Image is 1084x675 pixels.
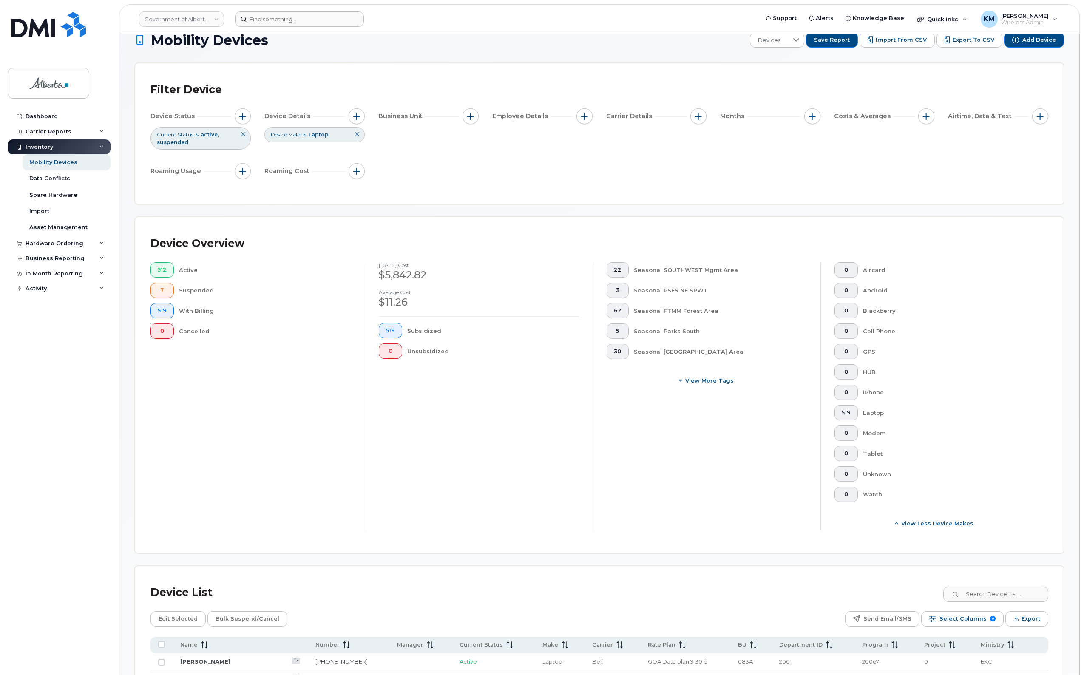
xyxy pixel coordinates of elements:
[720,112,747,121] span: Months
[150,262,174,278] button: 512
[460,658,477,665] span: Active
[607,303,629,318] button: 62
[271,131,301,138] span: Device Make
[195,131,199,138] span: is
[863,344,1035,359] div: GPS
[876,36,927,44] span: Import from CSV
[921,611,1004,627] button: Select Columns 9
[862,658,879,665] span: 20067
[814,36,850,44] span: Save Report
[842,491,851,498] span: 0
[927,16,958,23] span: Quicklinks
[943,587,1048,602] input: Search Device List ...
[862,641,888,649] span: Program
[863,303,1035,318] div: Blackberry
[158,267,167,273] span: 512
[592,658,603,665] span: Bell
[606,112,655,121] span: Carrier Details
[924,658,928,665] span: 0
[842,471,851,477] span: 0
[386,327,395,334] span: 519
[592,641,613,649] span: Carrier
[863,425,1035,441] div: Modem
[157,131,193,138] span: Current Status
[948,112,1014,121] span: Airtime, Data & Text
[975,11,1064,28] div: Kay Mah
[842,307,851,314] span: 0
[834,262,858,278] button: 0
[150,611,206,627] button: Edit Selected
[315,658,368,665] a: [PHONE_NUMBER]
[460,641,503,649] span: Current Status
[842,450,851,457] span: 0
[207,611,287,627] button: Bulk Suspend/Cancel
[901,519,973,528] span: View Less Device Makes
[648,641,675,649] span: Rate Plan
[614,328,621,335] span: 5
[607,344,629,359] button: 30
[834,323,858,339] button: 0
[853,14,904,23] span: Knowledge Base
[150,323,174,339] button: 0
[834,516,1035,531] button: View Less Device Makes
[634,283,807,298] div: Seasonal PSES NE SPWT
[834,364,858,380] button: 0
[834,425,858,441] button: 0
[834,112,893,121] span: Costs & Averages
[936,32,1002,48] button: Export to CSV
[1022,613,1040,625] span: Export
[151,33,268,48] span: Mobility Devices
[492,112,551,121] span: Employee Details
[397,641,423,649] span: Manager
[292,658,300,664] a: View Last Bill
[379,295,579,309] div: $11.26
[803,10,840,27] a: Alerts
[863,364,1035,380] div: HUB
[773,14,797,23] span: Support
[150,79,222,101] div: Filter Device
[634,323,807,339] div: Seasonal Parks South
[264,112,313,121] span: Device Details
[379,323,402,338] button: 519
[863,613,911,625] span: Send Email/SMS
[379,343,402,359] button: 0
[863,466,1035,482] div: Unknown
[860,32,935,48] button: Import from CSV
[738,641,746,649] span: BU
[407,343,579,359] div: Unsubsidized
[1001,19,1049,26] span: Wireless Admin
[863,323,1035,339] div: Cell Phone
[150,581,213,604] div: Device List
[840,10,910,27] a: Knowledge Base
[315,641,340,649] span: Number
[863,405,1035,420] div: Laptop
[179,303,352,318] div: With Billing
[264,167,312,176] span: Roaming Cost
[309,131,329,138] span: Laptop
[379,262,579,268] h4: [DATE] cost
[842,348,851,355] span: 0
[614,267,621,273] span: 22
[303,131,306,138] span: is
[150,112,197,121] span: Device Status
[911,11,973,28] div: Quicklinks
[157,139,188,145] span: suspended
[863,446,1035,461] div: Tablet
[750,33,788,48] span: Devices
[634,344,807,359] div: Seasonal [GEOGRAPHIC_DATA] Area
[834,487,858,502] button: 0
[542,641,558,649] span: Make
[834,446,858,461] button: 0
[607,262,629,278] button: 22
[1005,611,1048,627] button: Export
[816,14,834,23] span: Alerts
[201,131,219,138] span: active
[738,658,753,665] span: 083A
[179,283,352,298] div: Suspended
[834,466,858,482] button: 0
[634,303,807,318] div: Seasonal FTMM Forest Area
[863,487,1035,502] div: Watch
[983,14,995,24] span: KM
[834,303,858,318] button: 0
